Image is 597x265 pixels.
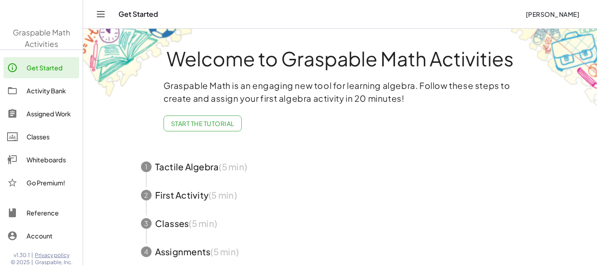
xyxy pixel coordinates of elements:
[94,7,108,21] button: Toggle navigation
[27,62,76,73] div: Get Started
[27,230,76,241] div: Account
[27,85,76,96] div: Activity Bank
[171,119,234,127] span: Start the Tutorial
[164,79,517,105] p: Graspable Math is an engaging new tool for learning algebra. Follow these steps to create and ass...
[125,48,556,69] h1: Welcome to Graspable Math Activities
[141,246,152,257] div: 4
[4,225,79,246] a: Account
[518,6,586,22] button: [PERSON_NAME]
[4,103,79,124] a: Assigned Work
[130,181,550,209] button: 2First Activity(5 min)
[130,209,550,238] button: 3Classes(5 min)
[83,28,194,98] img: get-started-bg-ul-Ceg4j33I.png
[4,149,79,170] a: Whiteboards
[4,80,79,101] a: Activity Bank
[27,177,76,188] div: Go Premium!
[130,153,550,181] button: 1Tactile Algebra(5 min)
[141,161,152,172] div: 1
[141,218,152,229] div: 3
[35,252,72,259] a: Privacy policy
[4,57,79,78] a: Get Started
[4,202,79,223] a: Reference
[27,154,76,165] div: Whiteboards
[31,252,33,259] span: |
[27,131,76,142] div: Classes
[164,115,242,131] button: Start the Tutorial
[13,27,70,49] span: Graspable Math Activities
[525,10,579,18] span: [PERSON_NAME]
[27,207,76,218] div: Reference
[4,126,79,147] a: Classes
[14,252,30,259] span: v1.30.1
[27,108,76,119] div: Assigned Work
[141,190,152,200] div: 2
